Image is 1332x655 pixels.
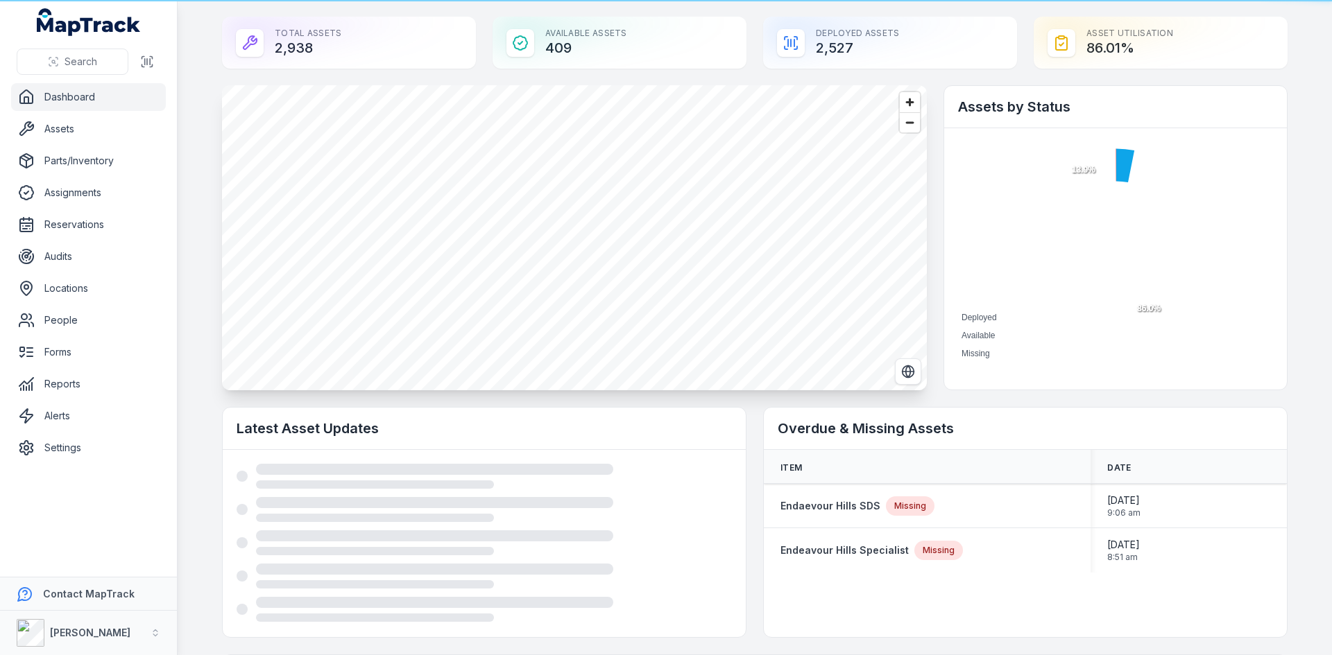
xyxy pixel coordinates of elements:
[886,496,934,516] div: Missing
[962,349,990,358] span: Missing
[962,331,995,340] span: Available
[237,419,732,438] h2: Latest Asset Updates
[11,370,166,398] a: Reports
[962,313,997,322] span: Deployed
[11,243,166,270] a: Audits
[11,338,166,366] a: Forms
[1107,538,1140,563] time: 8/1/2025, 8:51:18 AM
[11,115,166,143] a: Assets
[65,55,97,69] span: Search
[11,402,166,430] a: Alerts
[11,274,166,302] a: Locations
[780,543,909,557] a: Endeavour Hills Specialist
[895,358,921,385] button: Switch to Satellite View
[1107,494,1141,518] time: 8/1/2025, 9:06:46 AM
[37,8,141,36] a: MapTrack
[1107,462,1131,473] span: Date
[50,627,130,638] strong: [PERSON_NAME]
[900,92,920,112] button: Zoom in
[11,306,166,334] a: People
[914,541,963,560] div: Missing
[11,179,166,207] a: Assignments
[778,419,1273,438] h2: Overdue & Missing Assets
[11,434,166,462] a: Settings
[1107,507,1141,518] span: 9:06 am
[222,85,927,390] canvas: Map
[11,147,166,175] a: Parts/Inventory
[11,83,166,111] a: Dashboard
[17,49,128,75] button: Search
[1107,552,1140,563] span: 8:51 am
[1107,538,1140,552] span: [DATE]
[1107,494,1141,507] span: [DATE]
[780,462,802,473] span: Item
[780,499,880,513] a: Endaevour Hills SDS
[958,97,1273,116] h2: Assets by Status
[43,588,135,600] strong: Contact MapTrack
[11,211,166,238] a: Reservations
[900,112,920,132] button: Zoom out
